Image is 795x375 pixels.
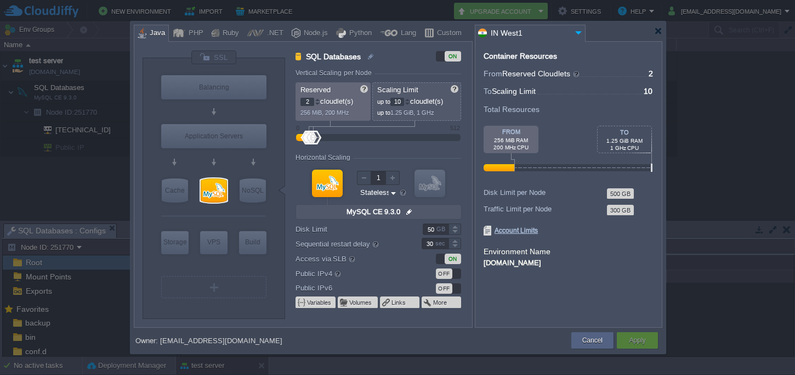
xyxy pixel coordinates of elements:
div: FROM [484,128,538,135]
div: Application Servers [161,124,266,148]
button: More [433,298,448,307]
span: To [484,87,492,96]
span: Reserved [300,86,331,94]
div: VPS [200,231,228,253]
label: Disk Limit [296,223,407,235]
div: Lang [397,25,416,42]
div: [DOMAIN_NAME] [484,257,654,267]
button: Volumes [349,298,373,307]
div: Python [346,25,372,42]
div: .NET [264,25,283,42]
div: Custom [434,25,462,42]
div: Build [239,231,266,253]
button: Cancel [582,335,603,346]
div: Java [146,25,165,42]
span: 256 MiB, 200 MHz [300,109,349,116]
div: ON [445,254,461,264]
button: 500 GB [609,190,632,198]
span: Scaling Limit [492,87,536,96]
button: Apply [629,335,645,346]
div: Create New Layer [161,276,266,298]
div: Build Node [239,231,266,254]
div: Owner: [EMAIL_ADDRESS][DOMAIN_NAME] [135,337,282,345]
span: Reserved Cloudlets [502,69,581,78]
label: Public IPv4 [296,267,407,279]
span: 1.25 GiB, 1 GHz [390,109,434,116]
p: cloudlet(s) [300,94,367,106]
div: Load Balancer [161,75,266,99]
div: Node.js [300,25,328,42]
div: Horizontal Scaling [296,154,353,161]
span: 2 [649,69,653,78]
button: Variables [307,298,332,307]
div: Traffic Limit per Node [484,205,607,213]
span: From [484,69,502,78]
iframe: chat widget [749,331,784,364]
div: Balancing [161,75,266,99]
div: TO [598,129,651,136]
span: up to [377,98,390,105]
div: Vertical Scaling per Node [296,69,374,77]
div: NoSQL Databases [240,178,266,203]
div: PHP [185,25,203,42]
div: OFF [436,268,452,279]
span: Total Resources [484,103,540,115]
div: ON [445,51,461,61]
div: GB [436,224,447,234]
div: Container Resources [484,52,557,60]
div: OFF [436,283,452,294]
button: Links [391,298,407,307]
span: up to [377,109,390,116]
div: Disk Limit per Node [484,188,607,197]
div: Ruby [219,25,239,42]
button: 300 GB [609,206,632,214]
div: 512 [450,125,460,131]
div: Storage [161,231,189,253]
div: SQL Databases [201,178,227,203]
span: Scaling Limit [377,86,418,94]
label: Public IPv6 [296,282,407,294]
div: sec [435,238,447,249]
label: Sequential restart delay [296,238,407,250]
div: Cache [162,178,188,203]
label: Access via SLB [296,253,407,265]
p: cloudlet(s) [377,94,457,106]
label: Environment Name [484,247,550,256]
span: Account Limits [484,226,538,236]
span: 10 [644,87,652,96]
div: 0 [296,125,299,131]
div: Elastic VPS [200,231,228,254]
div: Storage Containers [161,231,189,254]
div: NoSQL [240,178,266,203]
